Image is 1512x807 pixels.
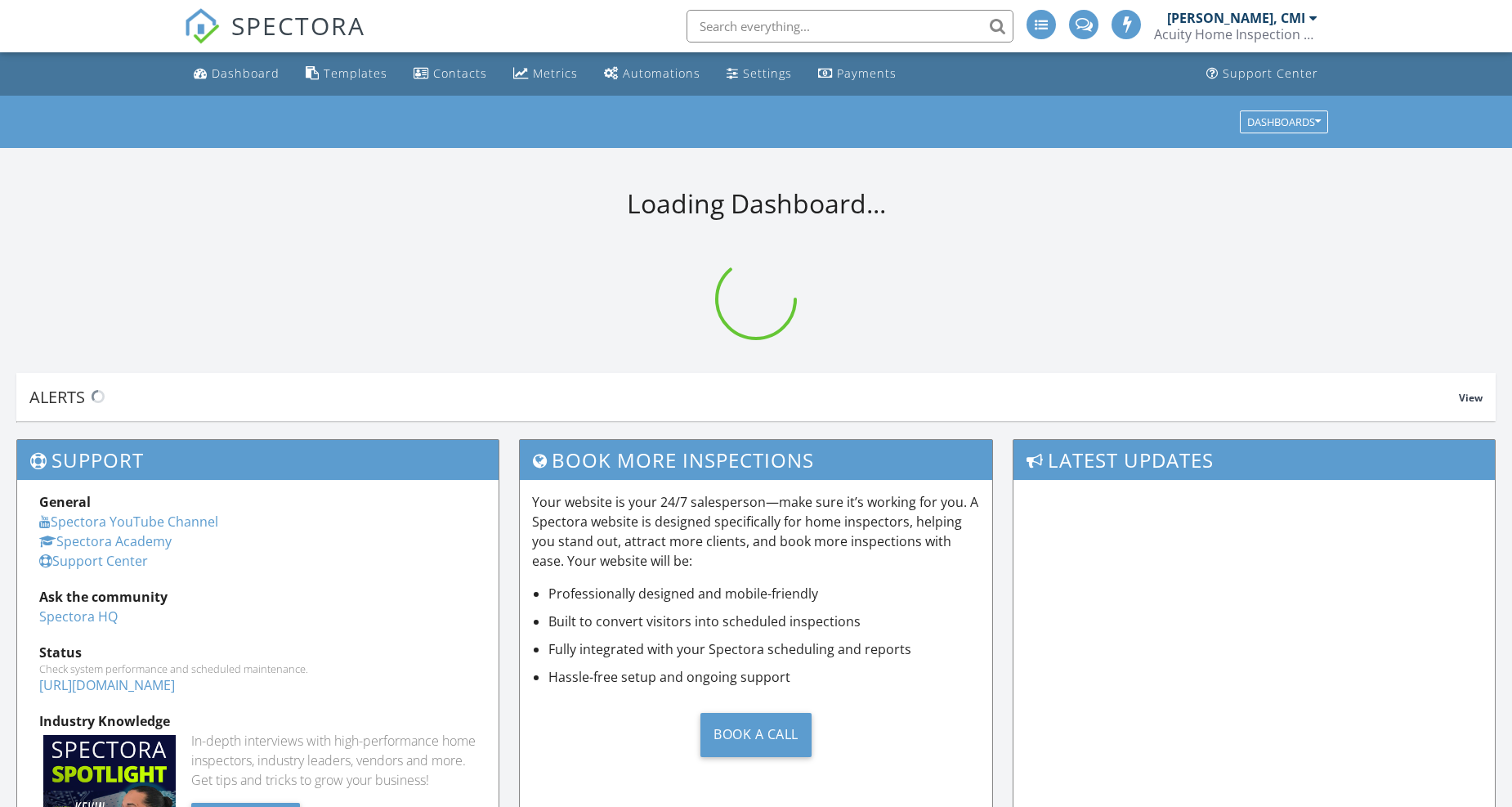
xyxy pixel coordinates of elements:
li: Hassle-free setup and ongoing support [548,667,979,687]
li: Built to convert visitors into scheduled inspections [548,612,979,631]
a: Book a Call [532,700,979,769]
h3: Support [17,440,499,480]
li: Professionally designed and mobile-friendly [548,584,979,603]
div: Alerts [29,386,1459,408]
span: View [1459,391,1483,405]
div: Contacts [433,65,487,81]
h3: Book More Inspections [520,440,991,480]
div: Dashboards [1247,116,1321,128]
a: Automations (Advanced) [597,59,707,89]
div: Book a Call [700,713,812,757]
div: [PERSON_NAME], CMI [1167,10,1305,26]
a: Contacts [407,59,494,89]
div: Metrics [533,65,578,81]
div: Automations [623,65,700,81]
div: Acuity Home Inspection Services [1154,26,1317,43]
button: Dashboards [1240,110,1328,133]
a: [URL][DOMAIN_NAME] [39,676,175,694]
div: Payments [837,65,897,81]
a: Support Center [1200,59,1325,89]
div: Templates [324,65,387,81]
a: Settings [720,59,798,89]
div: Support Center [1223,65,1318,81]
a: SPECTORA [184,22,365,56]
img: The Best Home Inspection Software - Spectora [184,8,220,44]
a: Support Center [39,552,148,570]
div: Industry Knowledge [39,711,476,731]
a: Dashboard [187,59,286,89]
a: Spectora HQ [39,607,118,625]
a: Payments [812,59,903,89]
strong: General [39,493,91,511]
a: Metrics [507,59,584,89]
h3: Latest Updates [1013,440,1495,480]
li: Fully integrated with your Spectora scheduling and reports [548,639,979,659]
div: Settings [743,65,792,81]
div: Dashboard [212,65,280,81]
input: Search everything... [687,10,1013,43]
p: Your website is your 24/7 salesperson—make sure it’s working for you. A Spectora website is desig... [532,492,979,571]
a: Templates [299,59,394,89]
div: Check system performance and scheduled maintenance. [39,662,476,675]
div: Ask the community [39,587,476,607]
a: Spectora Academy [39,532,172,550]
div: Status [39,643,476,662]
div: In-depth interviews with high-performance home inspectors, industry leaders, vendors and more. Ge... [191,731,476,790]
span: SPECTORA [231,8,365,43]
a: Spectora YouTube Channel [39,513,218,531]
